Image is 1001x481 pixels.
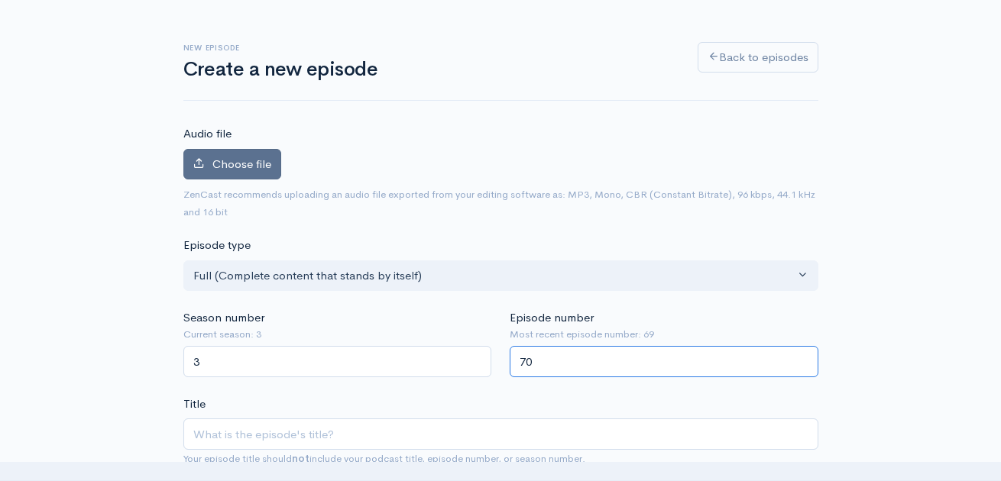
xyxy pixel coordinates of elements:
[183,346,492,377] input: Enter season number for this episode
[183,418,818,450] input: What is the episode's title?
[183,452,585,465] small: Your episode title should include your podcast title, episode number, or season number.
[183,59,679,81] h1: Create a new episode
[193,267,795,285] div: Full (Complete content that stands by itself)
[510,346,818,377] input: Enter episode number
[183,395,206,413] label: Title
[698,42,818,73] a: Back to episodes
[510,309,594,327] label: Episode number
[292,452,309,465] strong: not
[183,260,818,292] button: Full (Complete content that stands by itself)
[183,237,251,254] label: Episode type
[510,327,818,342] small: Most recent episode number: 69
[212,157,271,171] span: Choose file
[183,125,232,143] label: Audio file
[183,327,492,342] small: Current season: 3
[183,309,264,327] label: Season number
[183,44,679,52] h6: New episode
[183,188,815,218] small: ZenCast recommends uploading an audio file exported from your editing software as: MP3, Mono, CBR...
